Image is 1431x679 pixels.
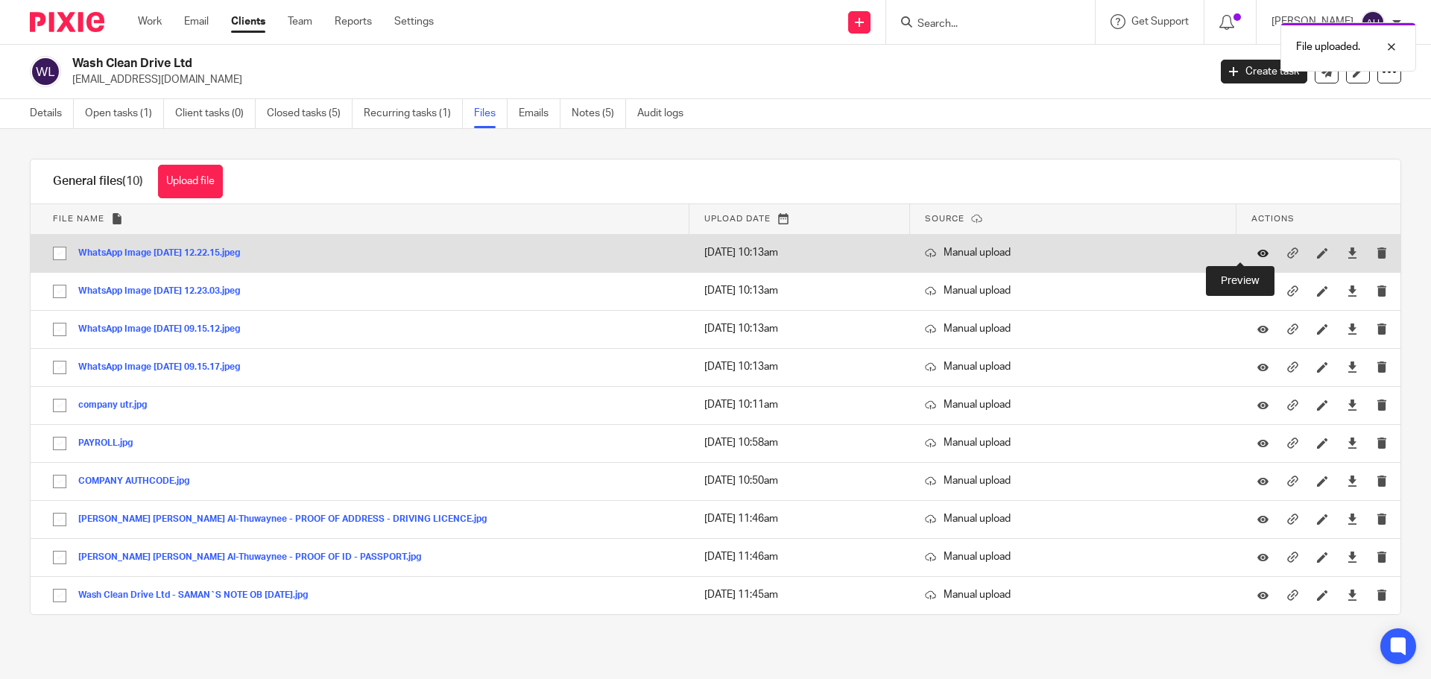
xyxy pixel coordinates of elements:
button: COMPANY AUTHCODE.jpg [78,476,200,487]
a: Notes (5) [572,99,626,128]
p: File uploaded. [1296,40,1360,54]
a: Recurring tasks (1) [364,99,463,128]
p: [DATE] 10:13am [704,321,895,336]
input: Select [45,543,74,572]
input: Select [45,391,74,420]
p: [EMAIL_ADDRESS][DOMAIN_NAME] [72,72,1198,87]
a: Team [288,14,312,29]
p: Manual upload [925,397,1222,412]
p: Manual upload [925,321,1222,336]
p: [DATE] 11:46am [704,549,895,564]
a: Download [1347,473,1358,488]
p: [DATE] 10:13am [704,245,895,260]
p: Manual upload [925,473,1222,488]
input: Select [45,239,74,268]
input: Select [45,277,74,306]
button: Wash Clean Drive Ltd - SAMAN`S NOTE OB [DATE].jpg [78,590,319,601]
a: Download [1347,359,1358,374]
input: Select [45,429,74,458]
a: Settings [394,14,434,29]
a: Work [138,14,162,29]
p: Manual upload [925,587,1222,602]
button: WhatsApp Image [DATE] 12.22.15.jpeg [78,248,251,259]
p: [DATE] 10:50am [704,473,895,488]
span: (10) [122,175,143,187]
span: Actions [1251,215,1295,223]
p: Manual upload [925,245,1222,260]
a: Download [1347,511,1358,526]
p: [DATE] 10:11am [704,397,895,412]
p: [DATE] 11:45am [704,587,895,602]
img: svg%3E [30,56,61,87]
h1: General files [53,174,143,189]
span: Source [925,215,964,223]
a: Emails [519,99,560,128]
input: Select [45,315,74,344]
p: Manual upload [925,359,1222,374]
p: Manual upload [925,549,1222,564]
button: PAYROLL.jpg [78,438,144,449]
input: Select [45,581,74,610]
span: File name [53,215,104,223]
p: [DATE] 11:46am [704,511,895,526]
a: Download [1347,397,1358,412]
a: Download [1347,321,1358,336]
a: Client tasks (0) [175,99,256,128]
span: Upload date [704,215,771,223]
p: [DATE] 10:13am [704,359,895,374]
a: Details [30,99,74,128]
p: [DATE] 10:13am [704,283,895,298]
a: Clients [231,14,265,29]
button: WhatsApp Image [DATE] 09.15.12.jpeg [78,324,251,335]
a: Download [1347,549,1358,564]
a: Audit logs [637,99,695,128]
button: Upload file [158,165,223,198]
p: Manual upload [925,511,1222,526]
button: [PERSON_NAME] [PERSON_NAME] Al-Thuwaynee - PROOF OF ID - PASSPORT.jpg [78,552,432,563]
img: Pixie [30,12,104,32]
p: [DATE] 10:58am [704,435,895,450]
a: Email [184,14,209,29]
button: [PERSON_NAME] [PERSON_NAME] Al-Thuwaynee - PROOF OF ADDRESS - DRIVING LICENCE.jpg [78,514,498,525]
input: Select [45,467,74,496]
input: Select [45,353,74,382]
a: Reports [335,14,372,29]
a: Closed tasks (5) [267,99,353,128]
a: Open tasks (1) [85,99,164,128]
a: Files [474,99,508,128]
button: company utr.jpg [78,400,158,411]
a: Download [1347,435,1358,450]
a: Download [1347,587,1358,602]
p: Manual upload [925,435,1222,450]
h2: Wash Clean Drive Ltd [72,56,973,72]
button: WhatsApp Image [DATE] 12.23.03.jpeg [78,286,251,297]
p: Manual upload [925,283,1222,298]
a: Download [1347,245,1358,260]
button: WhatsApp Image [DATE] 09.15.17.jpeg [78,362,251,373]
img: svg%3E [1361,10,1385,34]
input: Select [45,505,74,534]
a: Download [1347,283,1358,298]
a: Create task [1221,60,1307,83]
